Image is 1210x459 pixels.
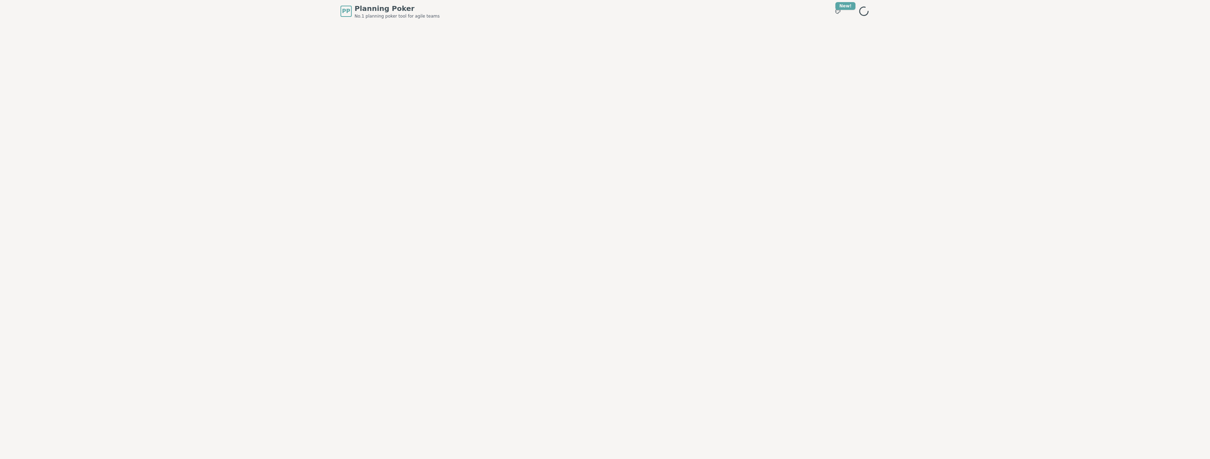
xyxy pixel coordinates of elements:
button: New! [832,5,844,18]
div: New! [835,2,855,10]
span: No.1 planning poker tool for agile teams [355,13,440,19]
span: Planning Poker [355,4,440,13]
a: PPPlanning PokerNo.1 planning poker tool for agile teams [340,4,440,19]
span: PP [342,7,350,15]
